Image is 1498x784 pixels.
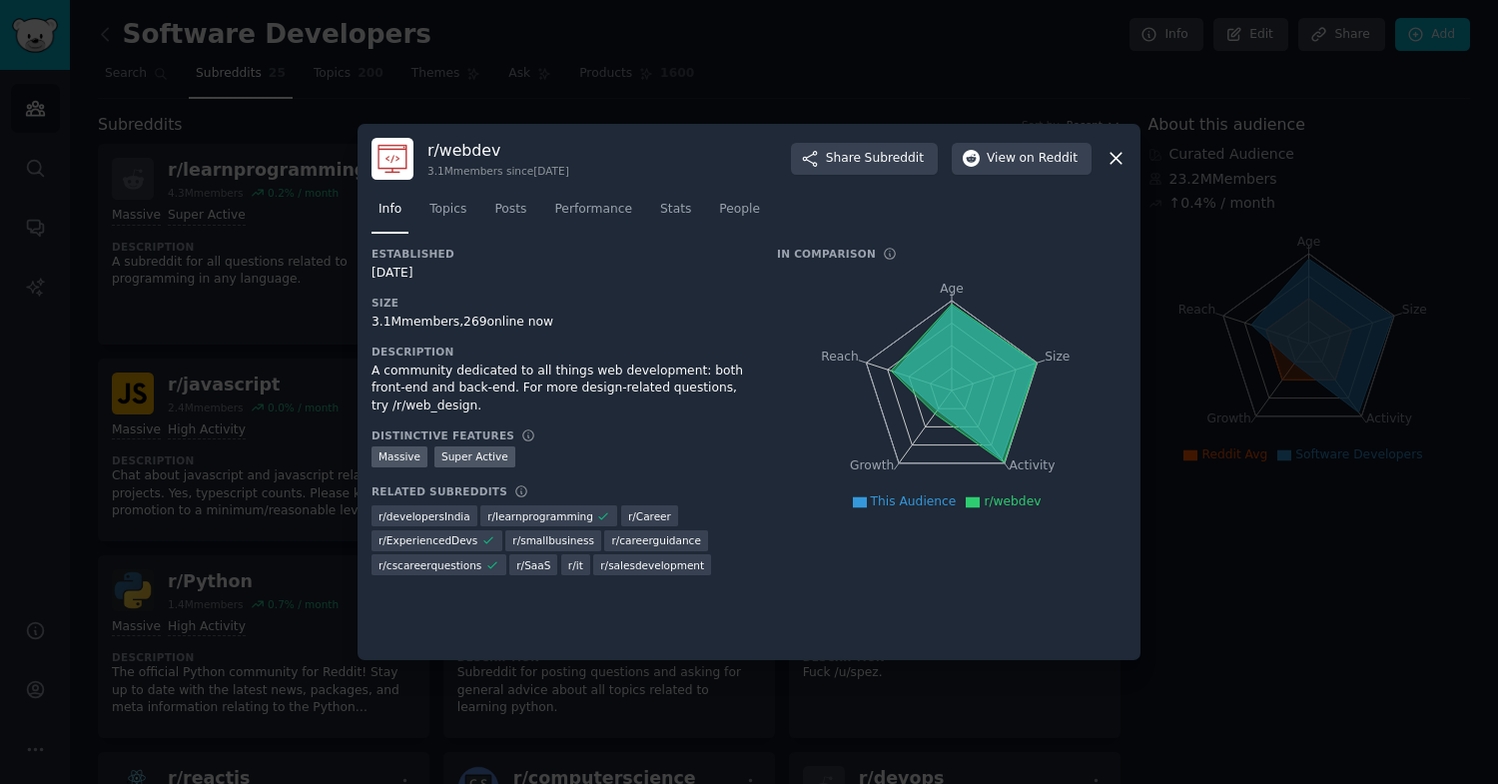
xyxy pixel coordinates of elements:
[494,201,526,219] span: Posts
[628,509,671,523] span: r/ Career
[512,533,594,547] span: r/ smallbusiness
[611,533,700,547] span: r/ careerguidance
[372,247,749,261] h3: Established
[826,150,924,168] span: Share
[1020,150,1078,168] span: on Reddit
[987,150,1078,168] span: View
[422,194,473,235] a: Topics
[372,138,413,180] img: webdev
[791,143,938,175] button: ShareSubreddit
[516,558,550,572] span: r/ SaaS
[1010,458,1056,472] tspan: Activity
[372,296,749,310] h3: Size
[850,458,894,472] tspan: Growth
[372,265,749,283] div: [DATE]
[372,345,749,359] h3: Description
[434,446,515,467] div: Super Active
[427,164,569,178] div: 3.1M members since [DATE]
[429,201,466,219] span: Topics
[940,282,964,296] tspan: Age
[554,201,632,219] span: Performance
[547,194,639,235] a: Performance
[378,558,481,572] span: r/ cscareerquestions
[777,247,876,261] h3: In Comparison
[1045,349,1070,363] tspan: Size
[871,494,957,508] span: This Audience
[865,150,924,168] span: Subreddit
[372,194,408,235] a: Info
[372,484,507,498] h3: Related Subreddits
[487,509,593,523] span: r/ learnprogramming
[378,509,470,523] span: r/ developersIndia
[719,201,760,219] span: People
[378,533,477,547] span: r/ ExperiencedDevs
[821,349,859,363] tspan: Reach
[372,363,749,415] div: A community dedicated to all things web development: both front-end and back-end. For more design...
[660,201,691,219] span: Stats
[372,428,514,442] h3: Distinctive Features
[952,143,1092,175] button: Viewon Reddit
[984,494,1041,508] span: r/webdev
[372,446,427,467] div: Massive
[568,558,583,572] span: r/ it
[372,314,749,332] div: 3.1M members, 269 online now
[487,194,533,235] a: Posts
[378,201,401,219] span: Info
[653,194,698,235] a: Stats
[712,194,767,235] a: People
[427,140,569,161] h3: r/ webdev
[600,558,704,572] span: r/ salesdevelopment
